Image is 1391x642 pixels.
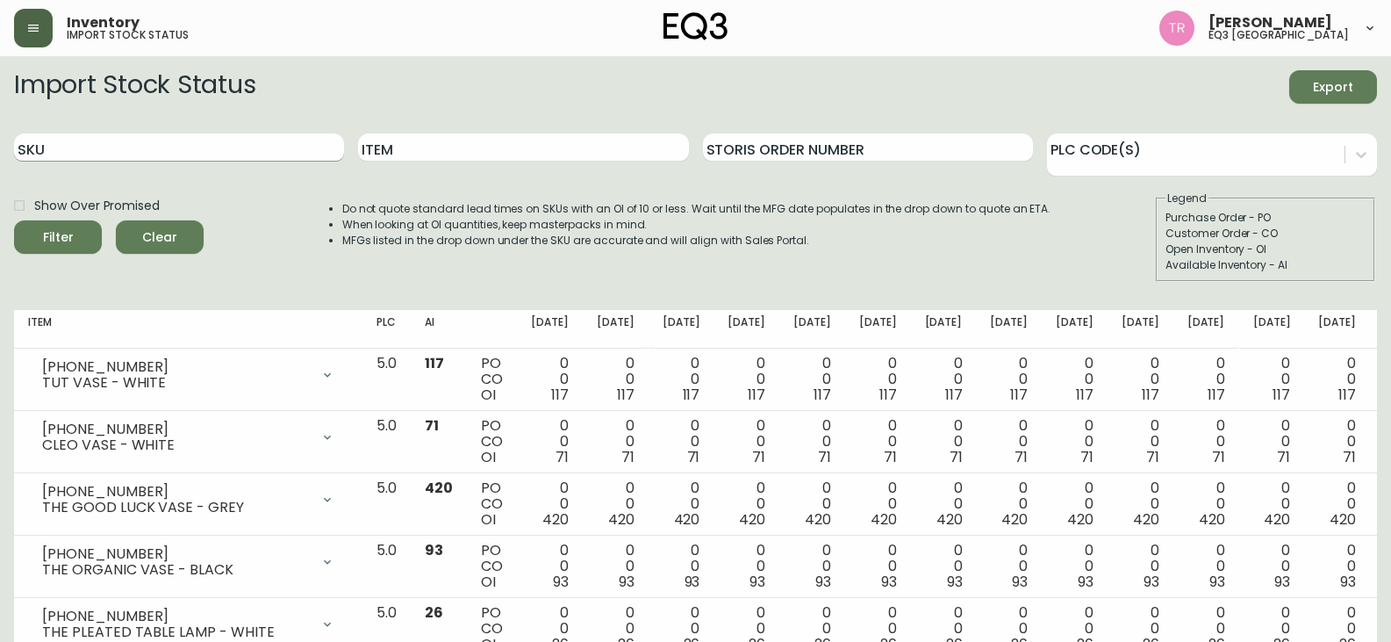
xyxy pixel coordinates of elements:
[411,310,467,349] th: AI
[14,220,102,254] button: Filter
[687,447,700,467] span: 71
[1133,509,1159,530] span: 420
[1208,16,1332,30] span: [PERSON_NAME]
[517,310,583,349] th: [DATE]
[925,356,963,403] div: 0 0
[28,480,348,519] div: [PHONE_NUMBER]THE GOOD LUCK VASE - GREY
[1146,447,1159,467] span: 71
[342,217,1051,233] li: When looking at OI quantities, keep masterpacks in mind.
[362,536,411,598] td: 5.0
[42,500,310,516] div: THE GOOD LUCK VASE - GREY
[362,473,411,536] td: 5.0
[551,385,569,405] span: 117
[793,480,831,528] div: 0 0
[990,543,1028,590] div: 0 0
[531,418,569,465] div: 0 0
[739,509,765,530] span: 420
[481,385,496,405] span: OI
[1165,257,1366,273] div: Available Inventory - AI
[42,484,310,500] div: [PHONE_NUMBER]
[362,411,411,473] td: 5.0
[542,509,569,530] span: 420
[945,385,963,405] span: 117
[1165,242,1366,257] div: Open Inventory - OI
[685,572,700,592] span: 93
[950,447,963,467] span: 71
[925,480,963,528] div: 0 0
[683,385,700,405] span: 117
[1264,509,1290,530] span: 420
[1056,356,1093,403] div: 0 0
[1159,11,1194,46] img: 214b9049a7c64896e5c13e8f38ff7a87
[1318,480,1356,528] div: 0 0
[1067,509,1093,530] span: 420
[1318,418,1356,465] div: 0 0
[28,356,348,394] div: [PHONE_NUMBER]TUT VASE - WHITE
[531,356,569,403] div: 0 0
[42,437,310,453] div: CLEO VASE - WHITE
[1122,543,1159,590] div: 0 0
[619,572,635,592] span: 93
[1338,385,1356,405] span: 117
[1056,543,1093,590] div: 0 0
[362,310,411,349] th: PLC
[617,385,635,405] span: 117
[814,385,831,405] span: 117
[1343,447,1356,467] span: 71
[859,356,897,403] div: 0 0
[947,572,963,592] span: 93
[1187,356,1225,403] div: 0 0
[14,310,362,349] th: Item
[481,356,503,403] div: PO CO
[42,546,310,562] div: [PHONE_NUMBER]
[1076,385,1093,405] span: 117
[925,418,963,465] div: 0 0
[342,201,1051,217] li: Do not quote standard lead times on SKUs with an OI of 10 or less. Wait until the MFG date popula...
[42,422,310,437] div: [PHONE_NUMBER]
[481,447,496,467] span: OI
[1122,356,1159,403] div: 0 0
[1209,572,1225,592] span: 93
[1273,385,1290,405] span: 117
[1318,356,1356,403] div: 0 0
[911,310,977,349] th: [DATE]
[1199,509,1225,530] span: 420
[845,310,911,349] th: [DATE]
[1001,509,1028,530] span: 420
[425,540,443,560] span: 93
[481,543,503,590] div: PO CO
[362,349,411,411] td: 5.0
[1015,447,1028,467] span: 71
[42,562,310,578] div: THE ORGANIC VASE - BLACK
[1080,447,1093,467] span: 71
[14,70,255,104] h2: Import Stock Status
[793,356,831,403] div: 0 0
[597,356,635,403] div: 0 0
[1253,418,1291,465] div: 0 0
[1274,572,1290,592] span: 93
[425,353,444,373] span: 117
[859,543,897,590] div: 0 0
[481,509,496,530] span: OI
[925,543,963,590] div: 0 0
[881,572,897,592] span: 93
[879,385,897,405] span: 117
[1253,480,1291,528] div: 0 0
[583,310,649,349] th: [DATE]
[481,418,503,465] div: PO CO
[597,480,635,528] div: 0 0
[116,220,204,254] button: Clear
[748,385,765,405] span: 117
[42,359,310,375] div: [PHONE_NUMBER]
[1142,385,1159,405] span: 117
[1165,210,1366,226] div: Purchase Order - PO
[1173,310,1239,349] th: [DATE]
[1187,543,1225,590] div: 0 0
[749,572,765,592] span: 93
[805,509,831,530] span: 420
[1108,310,1173,349] th: [DATE]
[42,609,310,624] div: [PHONE_NUMBER]
[1056,480,1093,528] div: 0 0
[425,478,453,498] span: 420
[1304,310,1370,349] th: [DATE]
